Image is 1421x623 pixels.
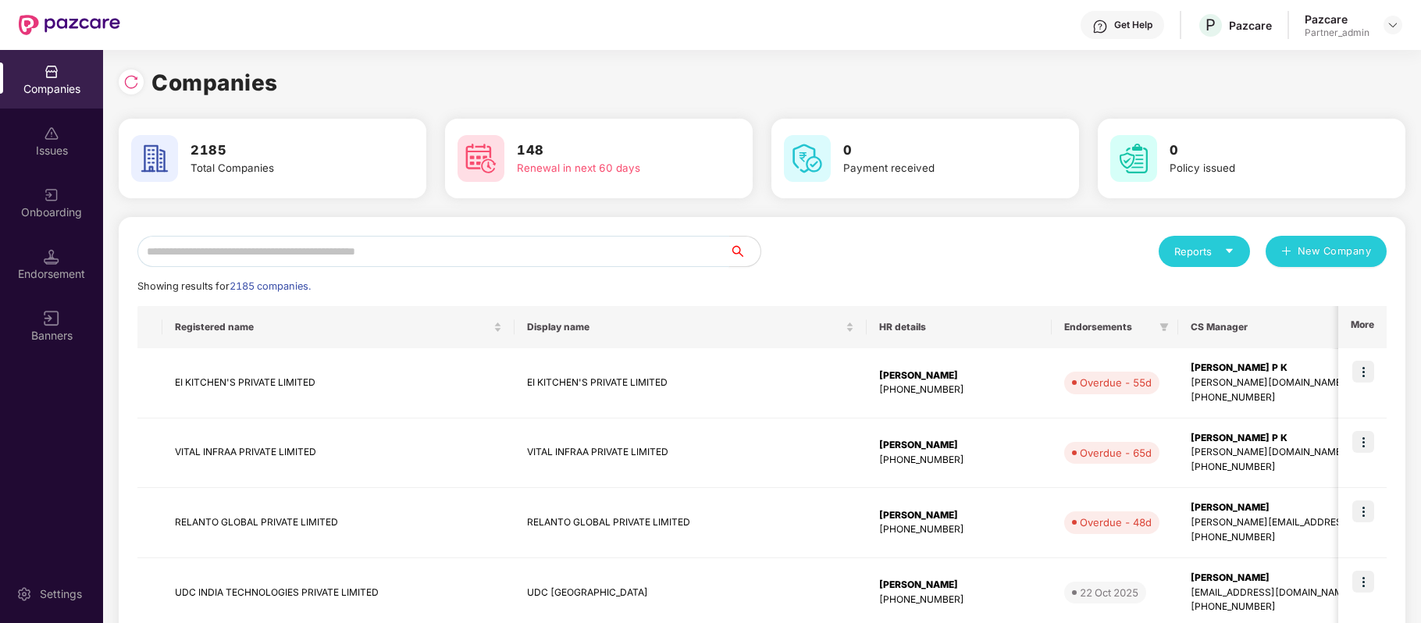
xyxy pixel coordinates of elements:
[458,135,504,182] img: svg+xml;base64,PHN2ZyB4bWxucz0iaHR0cDovL3d3dy53My5vcmcvMjAwMC9zdmciIHdpZHRoPSI2MCIgaGVpZ2h0PSI2MC...
[1298,244,1372,259] span: New Company
[867,306,1052,348] th: HR details
[1080,514,1152,530] div: Overdue - 48d
[1352,571,1374,593] img: icon
[16,586,32,602] img: svg+xml;base64,PHN2ZyBpZD0iU2V0dGluZy0yMHgyMCIgeG1sbnM9Imh0dHA6Ly93d3cudzMub3JnLzIwMDAvc3ZnIiB3aW...
[44,187,59,203] img: svg+xml;base64,PHN2ZyB3aWR0aD0iMjAiIGhlaWdodD0iMjAiIHZpZXdCb3g9IjAgMCAyMCAyMCIgZmlsbD0ibm9uZSIgeG...
[44,64,59,80] img: svg+xml;base64,PHN2ZyBpZD0iQ29tcGFuaWVzIiB4bWxucz0iaHR0cDovL3d3dy53My5vcmcvMjAwMC9zdmciIHdpZHRoPS...
[515,418,867,489] td: VITAL INFRAA PRIVATE LIMITED
[35,586,87,602] div: Settings
[517,141,701,161] h3: 148
[1080,375,1152,390] div: Overdue - 55d
[1305,12,1369,27] div: Pazcare
[44,249,59,265] img: svg+xml;base64,PHN2ZyB3aWR0aD0iMTQuNSIgaGVpZ2h0PSIxNC41IiB2aWV3Qm94PSIwIDAgMTYgMTYiIGZpbGw9Im5vbm...
[1206,16,1216,34] span: P
[1387,19,1399,31] img: svg+xml;base64,PHN2ZyBpZD0iRHJvcGRvd24tMzJ4MzIiIHhtbG5zPSJodHRwOi8vd3d3LnczLm9yZy8yMDAwL3N2ZyIgd2...
[1174,244,1234,259] div: Reports
[879,383,1039,397] div: [PHONE_NUMBER]
[1352,500,1374,522] img: icon
[1338,306,1387,348] th: More
[162,418,515,489] td: VITAL INFRAA PRIVATE LIMITED
[19,15,120,35] img: New Pazcare Logo
[1114,19,1152,31] div: Get Help
[1170,160,1354,176] div: Policy issued
[515,306,867,348] th: Display name
[527,321,842,333] span: Display name
[151,66,278,100] h1: Companies
[230,280,311,292] span: 2185 companies.
[784,135,831,182] img: svg+xml;base64,PHN2ZyB4bWxucz0iaHR0cDovL3d3dy53My5vcmcvMjAwMC9zdmciIHdpZHRoPSI2MCIgaGVpZ2h0PSI2MC...
[137,280,311,292] span: Showing results for
[175,321,490,333] span: Registered name
[879,522,1039,537] div: [PHONE_NUMBER]
[44,126,59,141] img: svg+xml;base64,PHN2ZyBpZD0iSXNzdWVzX2Rpc2FibGVkIiB4bWxucz0iaHR0cDovL3d3dy53My5vcmcvMjAwMC9zdmciIH...
[879,508,1039,523] div: [PERSON_NAME]
[1352,431,1374,453] img: icon
[162,306,515,348] th: Registered name
[1352,361,1374,383] img: icon
[515,488,867,558] td: RELANTO GLOBAL PRIVATE LIMITED
[1170,141,1354,161] h3: 0
[44,311,59,326] img: svg+xml;base64,PHN2ZyB3aWR0aD0iMTYiIGhlaWdodD0iMTYiIHZpZXdCb3g9IjAgMCAxNiAxNiIgZmlsbD0ibm9uZSIgeG...
[843,160,1027,176] div: Payment received
[879,593,1039,607] div: [PHONE_NUMBER]
[1159,322,1169,332] span: filter
[191,141,375,161] h3: 2185
[162,488,515,558] td: RELANTO GLOBAL PRIVATE LIMITED
[162,348,515,418] td: EI KITCHEN'S PRIVATE LIMITED
[191,160,375,176] div: Total Companies
[1080,585,1138,600] div: 22 Oct 2025
[1064,321,1153,333] span: Endorsements
[879,368,1039,383] div: [PERSON_NAME]
[879,578,1039,593] div: [PERSON_NAME]
[1266,236,1387,267] button: plusNew Company
[131,135,178,182] img: svg+xml;base64,PHN2ZyB4bWxucz0iaHR0cDovL3d3dy53My5vcmcvMjAwMC9zdmciIHdpZHRoPSI2MCIgaGVpZ2h0PSI2MC...
[879,438,1039,453] div: [PERSON_NAME]
[728,245,760,258] span: search
[728,236,761,267] button: search
[1110,135,1157,182] img: svg+xml;base64,PHN2ZyB4bWxucz0iaHR0cDovL3d3dy53My5vcmcvMjAwMC9zdmciIHdpZHRoPSI2MCIgaGVpZ2h0PSI2MC...
[1092,19,1108,34] img: svg+xml;base64,PHN2ZyBpZD0iSGVscC0zMngzMiIgeG1sbnM9Imh0dHA6Ly93d3cudzMub3JnLzIwMDAvc3ZnIiB3aWR0aD...
[1080,445,1152,461] div: Overdue - 65d
[515,348,867,418] td: EI KITCHEN'S PRIVATE LIMITED
[1224,246,1234,256] span: caret-down
[879,453,1039,468] div: [PHONE_NUMBER]
[843,141,1027,161] h3: 0
[1156,318,1172,336] span: filter
[517,160,701,176] div: Renewal in next 60 days
[1305,27,1369,39] div: Partner_admin
[1229,18,1272,33] div: Pazcare
[123,74,139,90] img: svg+xml;base64,PHN2ZyBpZD0iUmVsb2FkLTMyeDMyIiB4bWxucz0iaHR0cDovL3d3dy53My5vcmcvMjAwMC9zdmciIHdpZH...
[1281,246,1291,258] span: plus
